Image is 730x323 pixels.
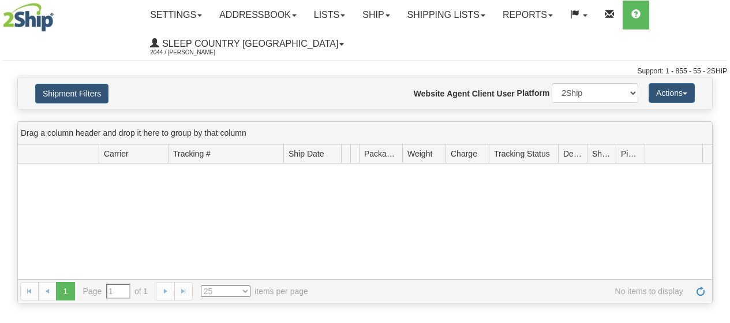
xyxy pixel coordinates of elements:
[399,1,494,29] a: Shipping lists
[201,285,308,297] span: items per page
[173,148,211,159] span: Tracking #
[56,282,74,300] span: 1
[472,88,495,99] label: Client
[18,122,712,144] div: grid grouping header
[3,66,727,76] div: Support: 1 - 855 - 55 - 2SHIP
[447,88,470,99] label: Agent
[497,88,515,99] label: User
[414,88,444,99] label: Website
[289,148,324,159] span: Ship Date
[354,1,398,29] a: Ship
[494,1,561,29] a: Reports
[691,282,710,300] a: Refresh
[563,148,582,159] span: Delivery Status
[494,148,550,159] span: Tracking Status
[159,39,338,49] span: Sleep Country [GEOGRAPHIC_DATA]
[141,29,353,58] a: Sleep Country [GEOGRAPHIC_DATA] 2044 / [PERSON_NAME]
[451,148,477,159] span: Charge
[150,47,237,58] span: 2044 / [PERSON_NAME]
[141,1,211,29] a: Settings
[104,148,129,159] span: Carrier
[83,284,148,299] span: Page of 1
[364,148,398,159] span: Packages
[592,148,611,159] span: Shipment Issues
[35,84,108,103] button: Shipment Filters
[211,1,305,29] a: Addressbook
[621,148,640,159] span: Pickup Status
[517,87,550,99] label: Platform
[3,3,54,32] img: logo2044.jpg
[305,1,354,29] a: Lists
[324,285,683,297] span: No items to display
[649,83,695,103] button: Actions
[407,148,432,159] span: Weight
